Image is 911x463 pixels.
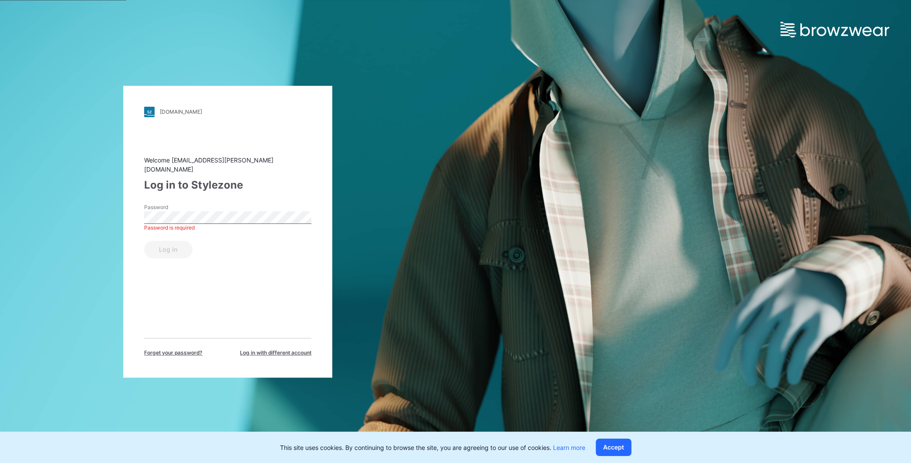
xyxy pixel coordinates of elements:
[553,444,585,451] a: Learn more
[596,439,631,456] button: Accept
[144,155,311,174] div: Welcome [EMAIL_ADDRESS][PERSON_NAME][DOMAIN_NAME]
[160,108,202,115] div: [DOMAIN_NAME]
[144,349,202,357] span: Forget your password?
[240,349,311,357] span: Log in with different account
[144,177,311,193] div: Log in to Stylezone
[144,224,311,232] div: Password is required
[144,107,155,117] img: stylezone-logo.562084cfcfab977791bfbf7441f1a819.svg
[144,203,205,211] label: Password
[144,107,311,117] a: [DOMAIN_NAME]
[780,22,889,37] img: browzwear-logo.e42bd6dac1945053ebaf764b6aa21510.svg
[280,443,585,452] p: This site uses cookies. By continuing to browse the site, you are agreeing to our use of cookies.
